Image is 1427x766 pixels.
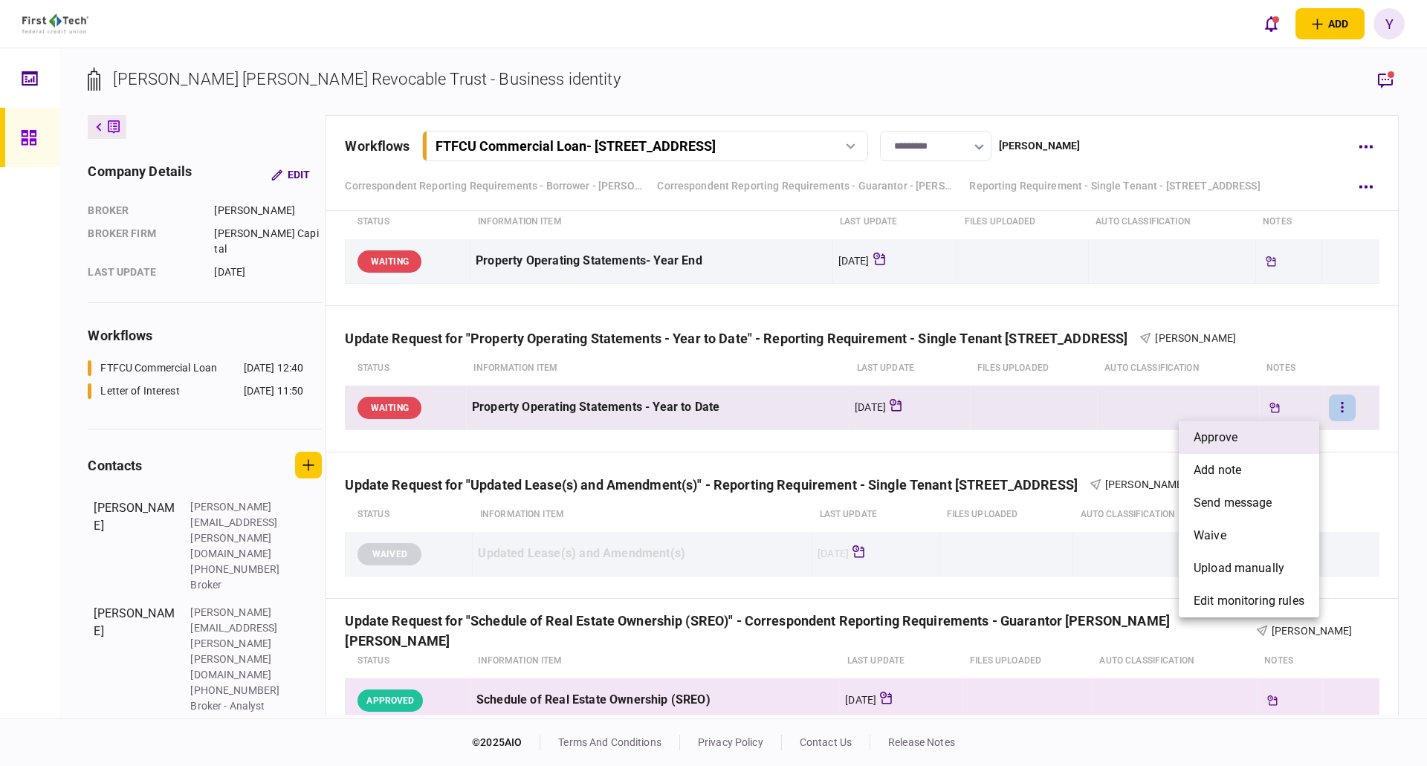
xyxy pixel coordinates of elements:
[1194,592,1304,610] span: edit monitoring rules
[1194,461,1241,479] span: add note
[1194,429,1237,447] span: approve
[1194,559,1284,577] span: upload manually
[1194,494,1272,512] span: send message
[1194,527,1226,545] span: waive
